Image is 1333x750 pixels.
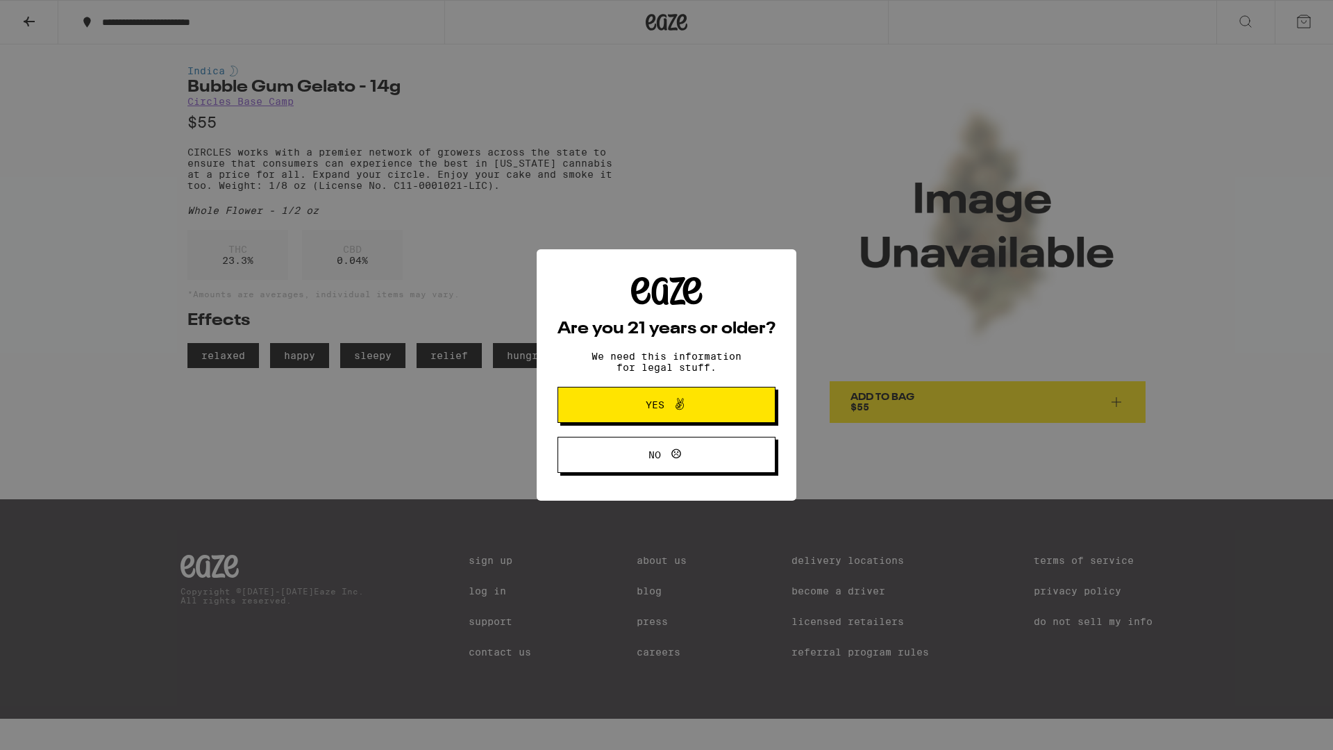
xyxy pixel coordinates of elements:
[557,387,776,423] button: Yes
[648,450,661,460] span: No
[557,321,776,337] h2: Are you 21 years or older?
[580,351,753,373] p: We need this information for legal stuff.
[557,437,776,473] button: No
[646,400,664,410] span: Yes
